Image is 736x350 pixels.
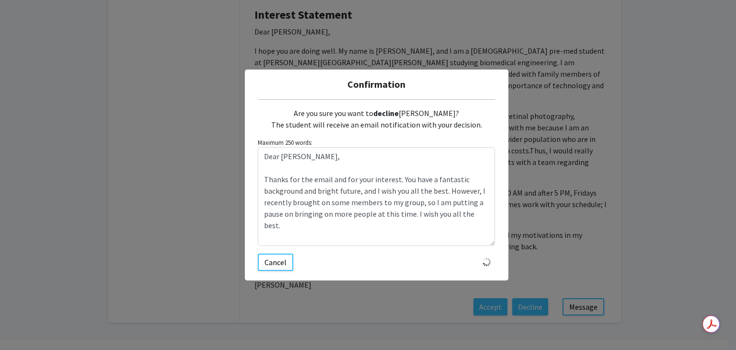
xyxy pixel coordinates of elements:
[258,254,293,271] button: Cancel
[258,138,495,147] small: Maximum 250 words:
[258,100,495,138] div: Are you sure you want to [PERSON_NAME]? The student will receive an email notification with your ...
[258,147,495,246] textarea: Customize the message being sent to the student...
[373,108,399,118] b: decline
[253,77,501,92] h5: Confirmation
[478,254,495,270] img: Loading
[7,307,41,343] iframe: Chat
